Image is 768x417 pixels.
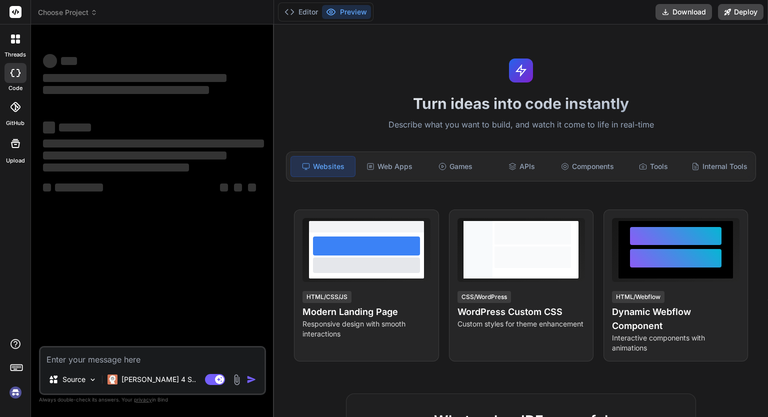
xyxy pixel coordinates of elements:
button: Download [655,4,712,20]
div: Web Apps [357,156,421,177]
button: Editor [280,5,322,19]
p: Custom styles for theme enhancement [457,319,585,329]
h4: Modern Landing Page [302,305,430,319]
span: ‌ [61,57,77,65]
span: ‌ [59,123,91,131]
span: ‌ [43,163,189,171]
p: Always double-check its answers. Your in Bind [39,395,266,404]
img: Pick Models [88,375,97,384]
p: Source [62,374,85,384]
div: APIs [489,156,553,177]
span: ‌ [43,139,264,147]
div: CSS/WordPress [457,291,511,303]
img: Claude 4 Sonnet [107,374,117,384]
span: privacy [134,396,152,402]
span: ‌ [43,54,57,68]
label: code [8,84,22,92]
h4: WordPress Custom CSS [457,305,585,319]
span: ‌ [43,86,209,94]
div: HTML/CSS/JS [302,291,351,303]
img: attachment [231,374,242,385]
button: Preview [322,5,371,19]
span: ‌ [220,183,228,191]
div: Components [555,156,619,177]
span: ‌ [43,151,226,159]
label: Upload [6,156,25,165]
div: HTML/Webflow [612,291,664,303]
img: signin [7,384,24,401]
span: Choose Project [38,7,97,17]
div: Websites [290,156,355,177]
label: GitHub [6,119,24,127]
span: ‌ [43,74,226,82]
p: Responsive design with smooth interactions [302,319,430,339]
div: Games [423,156,487,177]
span: ‌ [43,121,55,133]
p: [PERSON_NAME] 4 S.. [121,374,196,384]
p: Interactive components with animations [612,333,739,353]
label: threads [4,50,26,59]
h1: Turn ideas into code instantly [280,94,762,112]
button: Deploy [718,4,763,20]
p: Describe what you want to build, and watch it come to life in real-time [280,118,762,131]
span: ‌ [248,183,256,191]
div: Tools [621,156,685,177]
div: Internal Tools [687,156,751,177]
img: icon [246,374,256,384]
span: ‌ [43,183,51,191]
h4: Dynamic Webflow Component [612,305,739,333]
span: ‌ [234,183,242,191]
span: ‌ [55,183,103,191]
